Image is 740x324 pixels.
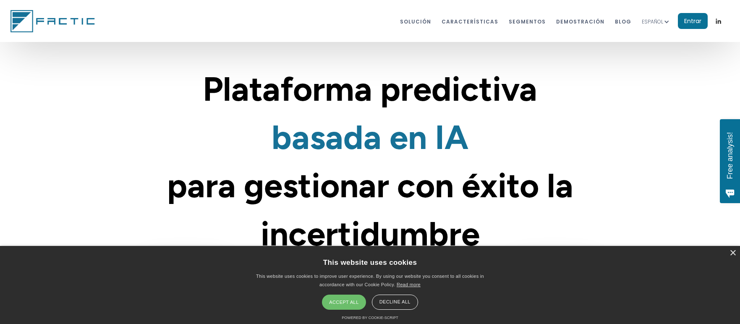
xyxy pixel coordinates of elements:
[730,250,736,256] div: ×
[342,316,398,320] a: Powered by cookie-script
[397,282,421,287] a: Read more
[256,274,484,287] span: This website uses cookies to improve user experience. By using our website you consent to all coo...
[556,13,604,29] a: dEMOstración
[372,295,418,310] div: Decline all
[167,165,573,254] span: para gestionar con éxito la incertidumbre
[642,18,663,26] div: ESPAÑOL
[400,13,431,29] a: Solución
[642,8,678,34] div: ESPAÑOL
[114,65,627,258] h1: basada en IA
[442,13,498,29] a: características
[322,295,366,310] div: Accept all
[323,252,417,272] div: This website uses cookies
[615,13,631,29] a: BLOG
[509,13,546,29] a: segmentos
[678,13,708,29] a: Entrar
[203,69,537,109] span: Plataforma predictiva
